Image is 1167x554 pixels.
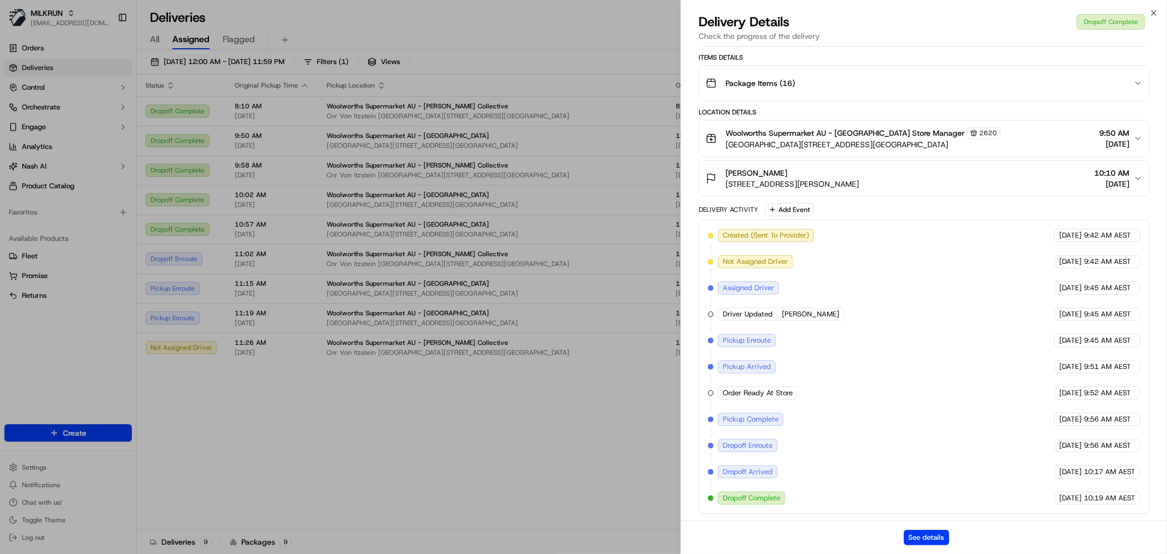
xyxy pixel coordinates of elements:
[723,467,773,477] span: Dropoff Arrived
[1084,336,1131,345] span: 9:45 AM AEST
[699,108,1149,117] div: Location Details
[1059,309,1082,319] span: [DATE]
[1059,257,1082,267] span: [DATE]
[765,203,814,216] button: Add Event
[1084,388,1131,398] span: 9:52 AM AEST
[723,336,771,345] span: Pickup Enroute
[723,388,793,398] span: Order Ready At Store
[1059,414,1082,424] span: [DATE]
[699,31,1149,42] p: Check the progress of the delivery
[723,414,779,424] span: Pickup Complete
[699,66,1149,101] button: Package Items (16)
[1059,283,1082,293] span: [DATE]
[723,257,788,267] span: Not Assigned Driver
[1084,441,1131,451] span: 9:56 AM AEST
[1059,467,1082,477] span: [DATE]
[725,178,859,189] span: [STREET_ADDRESS][PERSON_NAME]
[723,441,773,451] span: Dropoff Enroute
[699,120,1149,157] button: Woolworths Supermarket AU - [GEOGRAPHIC_DATA] Store Manager2620[GEOGRAPHIC_DATA][STREET_ADDRESS][...
[1094,178,1129,189] span: [DATE]
[699,53,1149,62] div: Items Details
[1059,336,1082,345] span: [DATE]
[1084,414,1131,424] span: 9:56 AM AEST
[1059,441,1082,451] span: [DATE]
[699,161,1149,196] button: [PERSON_NAME][STREET_ADDRESS][PERSON_NAME]10:10 AM[DATE]
[904,530,949,545] button: See details
[699,205,758,214] div: Delivery Activity
[723,362,771,372] span: Pickup Arrived
[725,128,965,138] span: Woolworths Supermarket AU - [GEOGRAPHIC_DATA] Store Manager
[782,309,839,319] span: [PERSON_NAME]
[1084,283,1131,293] span: 9:45 AM AEST
[1084,362,1131,372] span: 9:51 AM AEST
[1094,168,1129,178] span: 10:10 AM
[1084,230,1131,240] span: 9:42 AM AEST
[723,230,809,240] span: Created (Sent To Provider)
[725,139,1001,150] span: [GEOGRAPHIC_DATA][STREET_ADDRESS][GEOGRAPHIC_DATA]
[1084,467,1135,477] span: 10:17 AM AEST
[723,493,780,503] span: Dropoff Complete
[1059,388,1082,398] span: [DATE]
[723,283,774,293] span: Assigned Driver
[725,168,787,178] span: [PERSON_NAME]
[1084,493,1135,503] span: 10:19 AM AEST
[1059,230,1082,240] span: [DATE]
[1059,362,1082,372] span: [DATE]
[1084,309,1131,319] span: 9:45 AM AEST
[1059,493,1082,503] span: [DATE]
[725,78,795,89] span: Package Items ( 16 )
[1084,257,1131,267] span: 9:42 AM AEST
[699,13,789,31] span: Delivery Details
[979,129,997,137] span: 2620
[1099,138,1129,149] span: [DATE]
[1099,128,1129,138] span: 9:50 AM
[723,309,773,319] span: Driver Updated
